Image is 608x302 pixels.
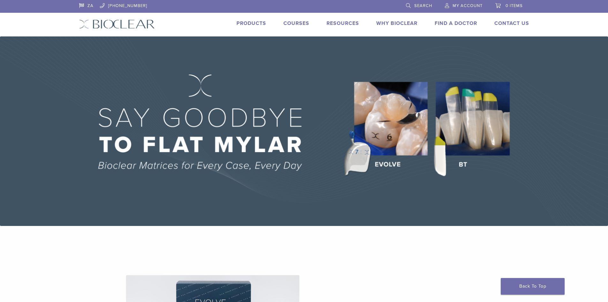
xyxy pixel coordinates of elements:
[494,20,529,27] a: Contact Us
[435,20,477,27] a: Find A Doctor
[506,3,523,8] span: 0 items
[501,278,565,295] a: Back To Top
[453,3,483,8] span: My Account
[376,20,417,27] a: Why Bioclear
[327,20,359,27] a: Resources
[236,20,266,27] a: Products
[79,19,155,29] img: Bioclear
[414,3,432,8] span: Search
[283,20,309,27] a: Courses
